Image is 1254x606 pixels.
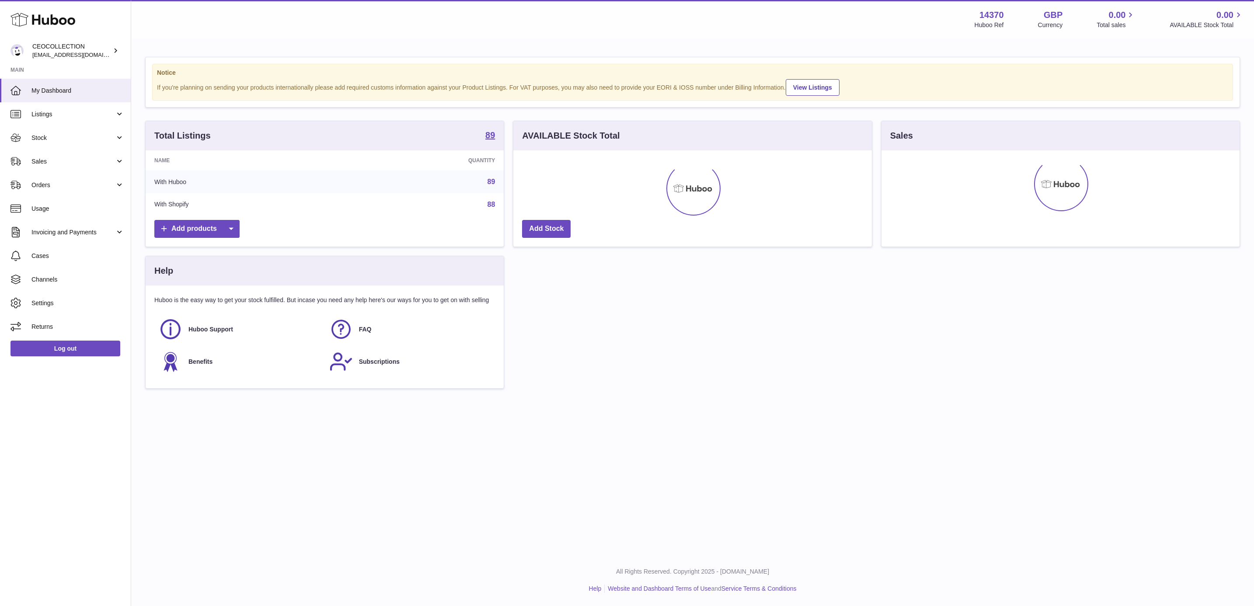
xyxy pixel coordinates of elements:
[522,220,571,238] a: Add Stock
[1109,9,1126,21] span: 0.00
[1097,9,1136,29] a: 0.00 Total sales
[786,79,839,96] a: View Listings
[31,134,115,142] span: Stock
[721,585,797,592] a: Service Terms & Conditions
[188,358,212,366] span: Benefits
[488,201,495,208] a: 88
[1044,9,1062,21] strong: GBP
[1038,21,1063,29] div: Currency
[339,150,504,171] th: Quantity
[154,296,495,304] p: Huboo is the easy way to get your stock fulfilled. But incase you need any help here's our ways f...
[1216,9,1233,21] span: 0.00
[605,585,796,593] li: and
[1170,21,1244,29] span: AVAILABLE Stock Total
[488,178,495,185] a: 89
[32,42,111,59] div: CEOCOLLECTION
[975,21,1004,29] div: Huboo Ref
[10,341,120,356] a: Log out
[589,585,602,592] a: Help
[31,252,124,260] span: Cases
[522,130,620,142] h3: AVAILABLE Stock Total
[157,78,1228,96] div: If you're planning on sending your products internationally please add required customs informati...
[31,157,115,166] span: Sales
[890,130,913,142] h3: Sales
[359,358,400,366] span: Subscriptions
[979,9,1004,21] strong: 14370
[31,299,124,307] span: Settings
[188,325,233,334] span: Huboo Support
[31,87,124,95] span: My Dashboard
[146,150,339,171] th: Name
[154,265,173,277] h3: Help
[146,171,339,193] td: With Huboo
[359,325,372,334] span: FAQ
[329,350,491,373] a: Subscriptions
[1097,21,1136,29] span: Total sales
[154,220,240,238] a: Add products
[32,51,129,58] span: [EMAIL_ADDRESS][DOMAIN_NAME]
[159,317,320,341] a: Huboo Support
[10,44,24,57] img: internalAdmin-14370@internal.huboo.com
[31,205,124,213] span: Usage
[31,181,115,189] span: Orders
[1170,9,1244,29] a: 0.00 AVAILABLE Stock Total
[154,130,211,142] h3: Total Listings
[485,131,495,139] strong: 89
[157,69,1228,77] strong: Notice
[485,131,495,141] a: 89
[608,585,711,592] a: Website and Dashboard Terms of Use
[31,228,115,237] span: Invoicing and Payments
[138,568,1247,576] p: All Rights Reserved. Copyright 2025 - [DOMAIN_NAME]
[31,323,124,331] span: Returns
[329,317,491,341] a: FAQ
[146,193,339,216] td: With Shopify
[31,110,115,118] span: Listings
[159,350,320,373] a: Benefits
[31,275,124,284] span: Channels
